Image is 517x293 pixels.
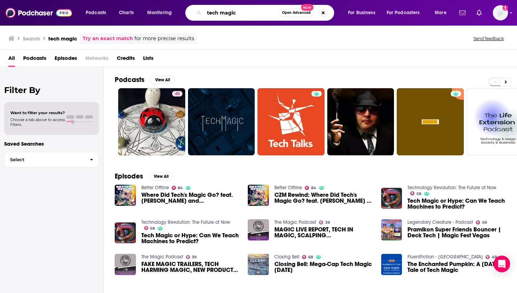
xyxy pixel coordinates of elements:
span: FAKE MAGIC TRAILERS, TECH HARMING MAGIC, NEW PRODUCTS, [PERSON_NAME] LOVE SPUDS, [PERSON_NAME] BI... [141,261,240,273]
img: MAGIC LIVE REPORT, TECH IN MAGIC, SCALPING DERREN BROWN BOOKS & MORE | The Magic Podcast Episode #82 [248,219,269,240]
span: 39 [192,256,197,259]
a: 49 [486,255,497,259]
span: 68 [308,256,313,259]
img: Tech Magic or Hype: Can We Teach Machines to Predict? [115,222,136,244]
a: Podcasts [23,53,46,67]
span: For Podcasters [387,8,420,18]
a: Technology Revolution: The Future of Now [141,219,230,225]
a: 68 [302,255,313,259]
a: FAKE MAGIC TRAILERS, TECH HARMING MAGIC, NEW PRODUCTS, NARDI’S LOVE SPUDS, CRAIG’S BIRTHDAY & MOR... [141,261,240,273]
span: Select [4,157,84,162]
span: Networks [85,53,109,67]
div: Open Intercom Messenger [493,256,510,272]
span: 58 [150,227,155,230]
a: Charts [114,7,138,18]
a: 39 [186,255,197,259]
a: Episodes [55,53,77,67]
a: Try an exact match [83,35,133,43]
span: Charts [119,8,134,18]
button: Open AdvancedNew [279,9,314,17]
a: Closing Bell: Mega-Cap Tech Magic 4/26/23 [274,261,373,273]
a: Show notifications dropdown [474,7,485,19]
div: Search podcasts, credits, & more... [192,5,341,21]
span: CZM Rewind: Where Did Tech's Magic Go? feat. [PERSON_NAME] & [PERSON_NAME] [274,192,373,204]
button: Send feedback [471,36,506,42]
a: 40 [172,91,182,97]
span: The Enchanted Pumpkin: A [DATE] Tale of Tech Magic [407,261,506,273]
a: The Magic Podcast [141,254,183,260]
span: Where Did Tech's Magic Go? feat. [PERSON_NAME] and [PERSON_NAME] [141,192,240,204]
a: Legendary Creature - Podcast [407,219,473,225]
a: Credits [117,53,135,67]
img: CZM Rewind: Where Did Tech's Magic Go? feat. Alex Cranz & Michael Fisher [248,185,269,206]
a: Lists [143,53,153,67]
span: MAGIC LIVE REPORT, TECH IN MAGIC, SCALPING [PERSON_NAME] BOOKS & MORE | The Magic Podcast Episode... [274,227,373,238]
a: All [8,53,15,67]
button: View All [149,172,173,181]
a: FluentFiction - Czech [407,254,483,260]
img: FAKE MAGIC TRAILERS, TECH HARMING MAGIC, NEW PRODUCTS, NARDI’S LOVE SPUDS, CRAIG’S BIRTHDAY & MOR... [115,254,136,275]
h2: Podcasts [115,75,144,84]
img: Tech Magic or Hype: Can We Teach Machines to Predict? [381,188,402,209]
a: Technology Revolution: The Future of Now [407,185,496,191]
span: 59 [482,221,487,224]
a: PodcastsView All [115,75,175,84]
button: open menu [142,7,181,18]
a: 84 [305,186,316,190]
a: Closing Bell [274,254,299,260]
span: New [301,4,313,11]
a: Closing Bell: Mega-Cap Tech Magic 4/26/23 [248,254,269,275]
a: 39 [319,220,330,225]
a: Where Did Tech's Magic Go? feat. Alex Cranz and Michael Fisher [141,192,240,204]
a: The Magic Podcast [274,219,316,225]
a: Pramikon Super Friends Bouncer | Deck Tech | Magic Fest Vegas [381,219,402,240]
span: 49 [492,256,497,259]
button: View All [150,76,175,84]
h3: Search [23,35,40,42]
span: Closing Bell: Mega-Cap Tech Magic [DATE] [274,261,373,273]
a: Tech Magic or Hype: Can We Teach Machines to Predict? [407,198,506,210]
span: 39 [325,221,330,224]
img: The Enchanted Pumpkin: A Halloween Tale of Tech Magic [381,254,402,275]
h2: Filter By [4,85,99,95]
span: 84 [178,186,183,190]
button: open menu [343,7,384,18]
svg: Add a profile image [502,5,508,11]
a: Pramikon Super Friends Bouncer | Deck Tech | Magic Fest Vegas [407,227,506,238]
a: 58 [410,191,421,195]
a: Better Offline [274,185,302,191]
a: Tech Magic or Hype: Can We Teach Machines to Predict? [141,232,240,244]
a: 84 [172,186,183,190]
button: open menu [382,7,430,18]
a: EpisodesView All [115,172,173,181]
a: CZM Rewind: Where Did Tech's Magic Go? feat. Alex Cranz & Michael Fisher [274,192,373,204]
a: Better Offline [141,185,169,191]
img: Podchaser - Follow, Share and Rate Podcasts [6,6,72,19]
span: More [435,8,446,18]
span: 40 [175,91,180,98]
p: Saved Searches [4,140,99,147]
a: 58 [144,226,155,230]
a: MAGIC LIVE REPORT, TECH IN MAGIC, SCALPING DERREN BROWN BOOKS & MORE | The Magic Podcast Episode #82 [274,227,373,238]
span: Monitoring [147,8,172,18]
span: Logged in as WE_Broadcast [493,5,508,20]
span: for more precise results [134,35,194,43]
span: For Business [348,8,375,18]
span: Podcasts [86,8,106,18]
a: 40 [118,88,185,155]
img: Where Did Tech's Magic Go? feat. Alex Cranz and Michael Fisher [115,185,136,206]
button: Show profile menu [493,5,508,20]
button: open menu [81,7,115,18]
span: 58 [416,192,421,195]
